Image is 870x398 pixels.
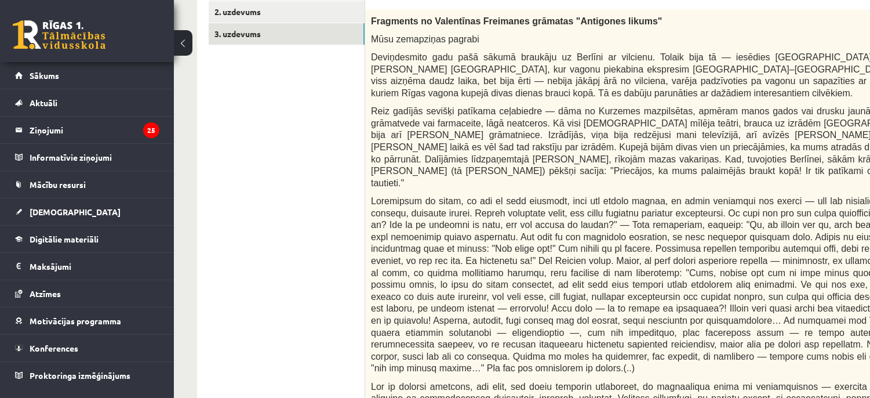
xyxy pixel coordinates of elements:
a: Informatīvie ziņojumi [15,144,159,171]
a: Maksājumi [15,253,159,280]
a: Ziņojumi25 [15,117,159,143]
a: Proktoringa izmēģinājums [15,362,159,389]
body: Bagātinātā teksta redaktors, wiswyg-editor-user-answer-47433762670600 [12,12,597,24]
a: Rīgas 1. Tālmācības vidusskola [13,20,105,49]
a: Motivācijas programma [15,307,159,334]
span: Mācību resursi [30,179,86,190]
body: Bagātinātā teksta redaktors, wiswyg-editor-user-answer-47433760996620 [12,12,597,24]
a: 2. uzdevums [209,1,365,23]
a: Mācību resursi [15,171,159,198]
span: Proktoringa izmēģinājums [30,370,130,381]
legend: Informatīvie ziņojumi [30,144,159,171]
span: Mūsu zemapziņas pagrabi [371,34,479,44]
a: Aktuāli [15,89,159,116]
span: Sākums [30,70,59,81]
span: Aktuāli [30,97,57,108]
a: Digitālie materiāli [15,226,159,252]
body: Bagātinātā teksta redaktors, wiswyg-editor-user-answer-47433761299660 [12,12,597,24]
a: Atzīmes [15,280,159,307]
span: Motivācijas programma [30,316,121,326]
span: Atzīmes [30,288,61,299]
body: Bagātinātā teksta redaktors, wiswyg-editor-user-answer-47433762268700 [12,12,597,24]
a: 3. uzdevums [209,23,365,45]
span: [DEMOGRAPHIC_DATA] [30,207,121,217]
span: Digitālie materiāli [30,234,99,244]
legend: Maksājumi [30,253,159,280]
legend: Ziņojumi [30,117,159,143]
a: Sākums [15,62,159,89]
a: [DEMOGRAPHIC_DATA] [15,198,159,225]
span: Fragments no Valentīnas Freimanes grāmatas "Antigones likums" [371,16,662,26]
i: 25 [143,122,159,138]
body: Bagātinātā teksta redaktors, wiswyg-editor-user-answer-47433762000840 [12,12,597,24]
body: Bagātinātā teksta redaktors, wiswyg-editor-user-answer-47433761579460 [12,12,597,24]
span: Konferences [30,343,78,353]
a: Konferences [15,335,159,361]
